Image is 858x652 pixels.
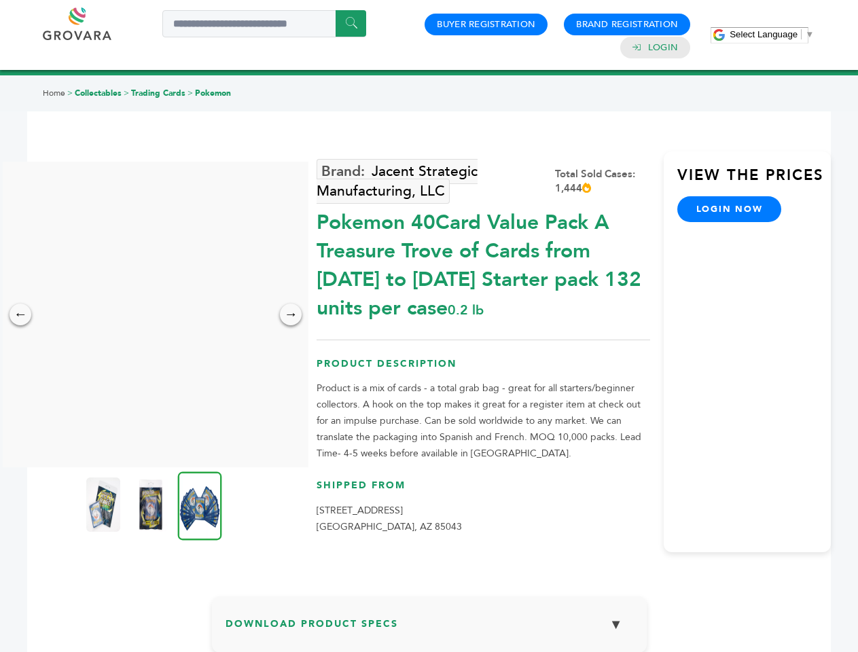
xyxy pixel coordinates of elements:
[280,304,302,325] div: →
[187,88,193,98] span: >
[677,165,831,196] h3: View the Prices
[75,88,122,98] a: Collectables
[805,29,814,39] span: ▼
[730,29,798,39] span: Select Language
[195,88,231,98] a: Pokemon
[131,88,185,98] a: Trading Cards
[67,88,73,98] span: >
[317,357,650,381] h3: Product Description
[317,479,650,503] h3: Shipped From
[801,29,802,39] span: ​
[43,88,65,98] a: Home
[226,610,633,649] h3: Download Product Specs
[124,88,129,98] span: >
[555,167,650,196] div: Total Sold Cases: 1,444
[448,301,484,319] span: 0.2 lb
[86,477,120,532] img: Pokemon 40-Card Value Pack – A Treasure Trove of Cards from 1996 to 2024 - Starter pack! 132 unit...
[599,610,633,639] button: ▼
[317,159,478,204] a: Jacent Strategic Manufacturing, LLC
[317,202,650,323] div: Pokemon 40Card Value Pack A Treasure Trove of Cards from [DATE] to [DATE] Starter pack 132 units ...
[162,10,366,37] input: Search a product or brand...
[10,304,31,325] div: ←
[317,503,650,535] p: [STREET_ADDRESS] [GEOGRAPHIC_DATA], AZ 85043
[677,196,782,222] a: login now
[134,477,168,532] img: Pokemon 40-Card Value Pack – A Treasure Trove of Cards from 1996 to 2024 - Starter pack! 132 unit...
[648,41,678,54] a: Login
[178,471,222,540] img: Pokemon 40-Card Value Pack – A Treasure Trove of Cards from 1996 to 2024 - Starter pack! 132 unit...
[317,380,650,462] p: Product is a mix of cards - a total grab bag - great for all starters/beginner collectors. A hook...
[730,29,814,39] a: Select Language​
[437,18,535,31] a: Buyer Registration
[576,18,678,31] a: Brand Registration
